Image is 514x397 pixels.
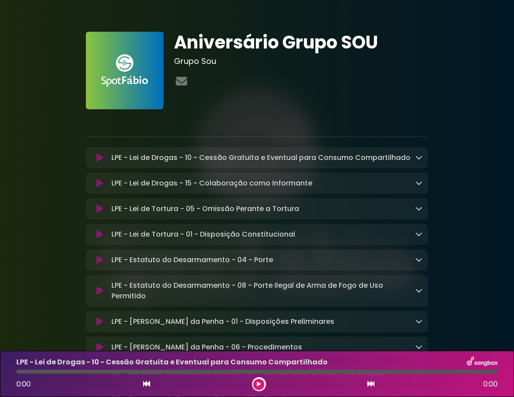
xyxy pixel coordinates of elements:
p: LPE - Estatuto do Desarmamento - 08 - Porte Ilegal de Arma de Fogo de Uso Permitido [111,280,415,301]
img: FAnVhLgaRSStWruMDZa6 [86,32,163,109]
p: LPE - Lei de Drogas - 10 - Cessão Gratuita e Eventual para Consumo Compartilhado [16,357,328,367]
p: LPE - Lei de Tortura - 05 - Omissão Perante a Tortura [111,204,299,214]
span: 0:00 [16,379,31,389]
p: LPE - [PERSON_NAME] da Penha - 06 - Procedimentos [111,342,302,352]
span: 0:00 [483,379,498,390]
img: songbox-logo-white.png [467,356,498,368]
p: LPE - Lei de Drogas - 15 - Colaboração como Informante [111,178,312,189]
p: LPE - Lei de Drogas - 10 - Cessão Gratuita e Eventual para Consumo Compartilhado [111,152,410,163]
p: LPE - Lei de Tortura - 01 - Disposição Constitucional [111,229,295,240]
p: LPE - Estatuto do Desarmamento - 04 - Porte [111,255,273,265]
h1: Aniversário Grupo SOU [174,32,428,53]
h3: Grupo Sou [174,56,428,66]
p: LPE - [PERSON_NAME] da Penha - 01 - Disposições Preliminares [111,316,334,327]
